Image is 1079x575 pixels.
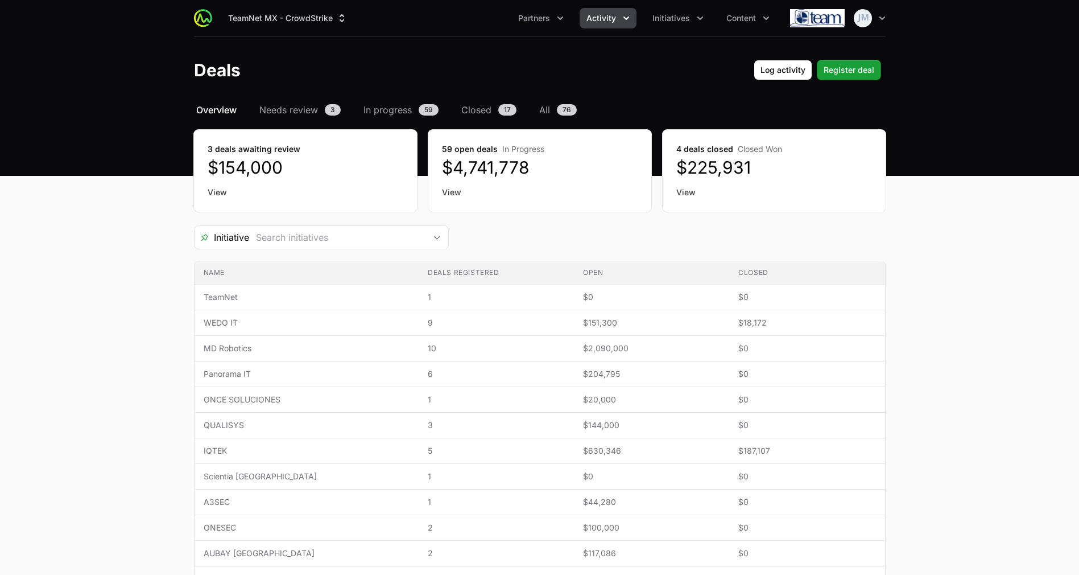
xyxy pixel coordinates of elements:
[817,60,881,80] button: Register deal
[738,471,875,482] span: $0
[204,420,410,431] span: QUALISYS
[195,231,249,244] span: Initiative
[419,261,574,285] th: Deals registered
[204,471,410,482] span: Scientia [GEOGRAPHIC_DATA]
[361,103,441,117] a: In progress59
[583,522,720,533] span: $100,000
[204,496,410,508] span: A3SEC
[726,13,756,24] span: Content
[204,317,410,328] span: WEDO IT
[583,343,720,354] span: $2,090,000
[428,420,565,431] span: 3
[646,8,710,28] button: Initiatives
[425,226,448,249] div: Open
[738,420,875,431] span: $0
[583,445,720,457] span: $630,346
[754,60,881,80] div: Primary actions
[428,548,565,559] span: 2
[580,8,636,28] button: Activity
[428,496,565,508] span: 1
[738,343,875,354] span: $0
[195,261,419,285] th: Name
[428,368,565,380] span: 6
[325,104,341,116] span: 3
[583,394,720,405] span: $20,000
[194,9,212,27] img: ActivitySource
[583,368,720,380] span: $204,795
[204,343,410,354] span: MD Robotics
[204,368,410,380] span: Panorama IT
[738,368,875,380] span: $0
[498,104,516,116] span: 17
[790,7,845,30] img: TeamNet MX
[428,317,565,328] span: 9
[583,317,720,328] span: $151,300
[511,8,570,28] div: Partners menu
[419,104,439,116] span: 59
[204,522,410,533] span: ONESEC
[212,8,776,28] div: Main navigation
[502,144,544,154] span: In Progress
[738,394,875,405] span: $0
[646,8,710,28] div: Initiatives menu
[428,291,565,303] span: 1
[259,103,318,117] span: Needs review
[720,8,776,28] div: Content menu
[537,103,579,117] a: All76
[442,143,638,155] dt: 59 open deals
[574,261,729,285] th: Open
[738,445,875,457] span: $187,107
[539,103,550,117] span: All
[720,8,776,28] button: Content
[442,187,638,198] a: View
[208,143,403,155] dt: 3 deals awaiting review
[738,144,782,154] span: Closed Won
[204,548,410,559] span: AUBAY [GEOGRAPHIC_DATA]
[363,103,412,117] span: In progress
[208,187,403,198] a: View
[428,522,565,533] span: 2
[676,143,872,155] dt: 4 deals closed
[738,548,875,559] span: $0
[428,343,565,354] span: 10
[738,291,875,303] span: $0
[738,317,875,328] span: $18,172
[580,8,636,28] div: Activity menu
[518,13,550,24] span: Partners
[204,394,410,405] span: ONCE SOLUCIONES
[824,63,874,77] span: Register deal
[257,103,343,117] a: Needs review3
[459,103,519,117] a: Closed17
[442,157,638,178] dd: $4,741,778
[194,103,886,117] nav: Deals navigation
[729,261,884,285] th: Closed
[208,157,403,178] dd: $154,000
[854,9,872,27] img: Juan Manuel Zuleta
[583,471,720,482] span: $0
[221,8,354,28] button: TeamNet MX - CrowdStrike
[428,394,565,405] span: 1
[221,8,354,28] div: Supplier switch menu
[428,445,565,457] span: 5
[461,103,491,117] span: Closed
[428,471,565,482] span: 1
[586,13,616,24] span: Activity
[204,291,410,303] span: TeamNet
[583,496,720,508] span: $44,280
[249,226,425,249] input: Search initiatives
[511,8,570,28] button: Partners
[194,60,241,80] h1: Deals
[583,420,720,431] span: $144,000
[738,496,875,508] span: $0
[738,522,875,533] span: $0
[194,103,239,117] a: Overview
[557,104,577,116] span: 76
[204,445,410,457] span: IQTEK
[676,157,872,178] dd: $225,931
[196,103,237,117] span: Overview
[676,187,872,198] a: View
[583,291,720,303] span: $0
[754,60,812,80] button: Log activity
[652,13,690,24] span: Initiatives
[583,548,720,559] span: $117,086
